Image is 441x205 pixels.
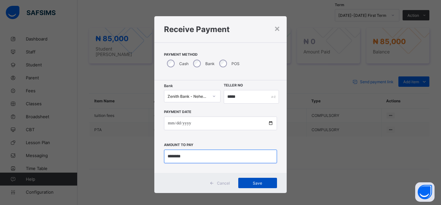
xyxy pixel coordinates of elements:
[164,25,277,34] h1: Receive Payment
[164,110,191,114] label: Payment Date
[179,61,189,66] label: Cash
[243,181,272,186] span: Save
[274,23,280,34] div: ×
[415,182,435,202] button: Open asap
[164,52,277,57] span: Payment Method
[217,181,230,186] span: Cancel
[205,61,215,66] label: Bank
[231,61,240,66] label: POS
[164,143,193,147] label: Amount to pay
[224,83,243,87] label: Teller No
[168,94,209,99] div: Zenith Bank - Nehemiah International Schools
[164,84,173,88] span: Bank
